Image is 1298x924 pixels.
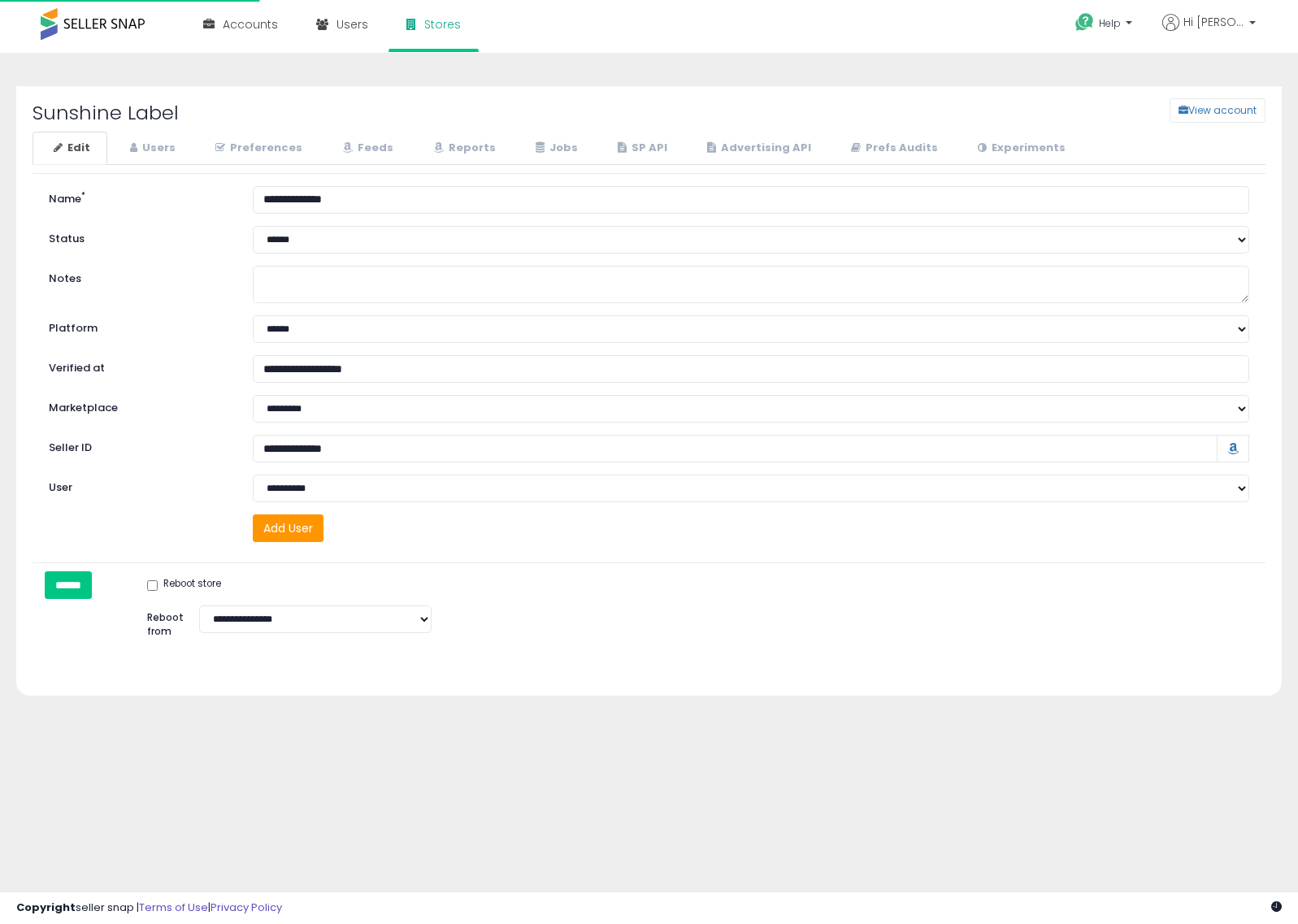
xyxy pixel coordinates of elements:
label: Platform [37,315,241,336]
span: Stores [424,16,461,33]
a: Feeds [321,132,410,165]
button: Add User [253,514,323,542]
label: Name [37,186,241,207]
a: Edit [33,132,107,165]
label: Reboot store [147,577,221,593]
a: Advertising API [686,132,828,165]
a: SP API [597,132,684,165]
span: Users [336,16,368,33]
a: Hi [PERSON_NAME] [1162,14,1256,50]
label: Status [37,226,241,247]
span: Accounts [223,16,278,33]
a: Users [109,132,193,165]
button: View account [1170,98,1265,123]
a: Experiments [957,132,1083,165]
label: Marketplace [37,395,241,416]
i: Get Help [1074,12,1095,33]
span: Help [1099,16,1121,30]
a: Jobs [514,132,595,165]
label: Verified at [37,355,241,376]
a: Reports [412,132,513,165]
label: Reboot from [135,605,186,638]
h2: Sunshine Label [20,102,545,124]
a: View account [1157,98,1182,123]
label: Notes [37,266,241,287]
a: Prefs Audits [830,132,955,165]
label: User [37,475,241,496]
label: Seller ID [37,435,241,456]
a: Preferences [194,132,319,165]
input: Reboot store [147,580,158,591]
span: Hi [PERSON_NAME] [1183,14,1244,30]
